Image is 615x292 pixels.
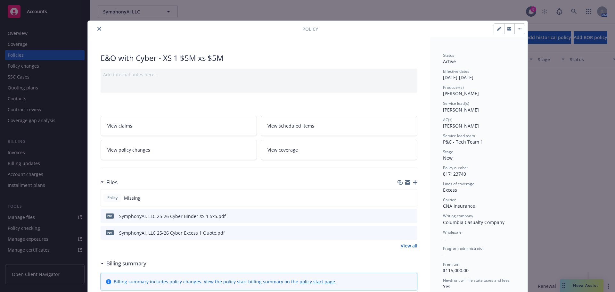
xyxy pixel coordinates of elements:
span: [PERSON_NAME] [443,107,479,113]
span: Service lead team [443,133,475,138]
a: policy start page [299,279,335,285]
span: Status [443,53,454,58]
span: View claims [107,122,132,129]
a: View claims [101,116,257,136]
span: Missing [124,195,141,201]
button: preview file [409,213,415,220]
span: Program administrator [443,246,484,251]
span: View coverage [267,146,298,153]
span: pdf [106,230,114,235]
div: Billing summary includes policy changes. View the policy start billing summary on the . [114,278,336,285]
span: New [443,155,453,161]
span: Service lead(s) [443,101,469,106]
div: SymphonyAI, LLC 25-26 Cyber Excess 1 Quote.pdf [119,229,225,236]
span: Premium [443,262,459,267]
div: E&O with Cyber - XS 1 $5M xs $5M [101,53,417,63]
span: Policy [106,195,119,201]
span: Columbia Casualty Company [443,219,504,225]
span: $115,000.00 [443,267,469,273]
span: View scheduled items [267,122,314,129]
span: - [443,251,445,257]
span: Yes [443,283,450,289]
div: Billing summary [101,259,146,268]
button: download file [399,229,404,236]
span: AC(s) [443,117,453,122]
a: View policy changes [101,140,257,160]
span: Newfront will file state taxes and fees [443,278,510,283]
span: P&C - Tech Team 1 [443,139,483,145]
span: Effective dates [443,69,469,74]
span: Carrier [443,197,456,203]
span: [PERSON_NAME] [443,123,479,129]
span: [PERSON_NAME] [443,90,479,96]
button: download file [399,213,404,220]
span: Stage [443,149,453,154]
span: - [443,235,445,241]
span: CNA Insurance [443,203,475,209]
a: View coverage [261,140,417,160]
span: Producer(s) [443,85,464,90]
span: pdf [106,213,114,218]
div: SymphonyAI, LLC 25-26 Cyber Binder XS 1 5x5.pdf [119,213,226,220]
a: View all [401,242,417,249]
span: Policy number [443,165,468,171]
span: Policy [302,26,318,32]
a: View scheduled items [261,116,417,136]
div: Excess [443,187,515,193]
span: 817123740 [443,171,466,177]
button: preview file [409,229,415,236]
span: Active [443,58,456,64]
h3: Billing summary [106,259,146,268]
h3: Files [106,178,118,187]
span: Writing company [443,213,473,219]
button: close [95,25,103,33]
div: [DATE] - [DATE] [443,69,515,81]
span: Lines of coverage [443,181,474,187]
span: View policy changes [107,146,150,153]
div: Add internal notes here... [103,71,415,78]
span: Wholesaler [443,229,463,235]
div: Files [101,178,118,187]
